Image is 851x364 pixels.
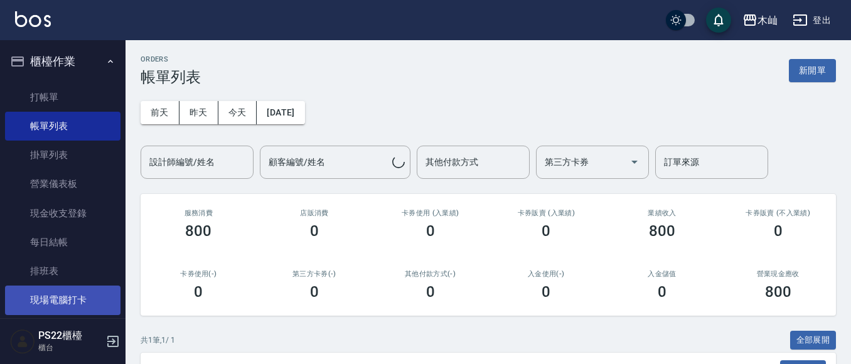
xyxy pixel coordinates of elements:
h3: 0 [542,283,550,301]
button: save [706,8,731,33]
h2: 入金使用(-) [503,270,589,278]
a: 打帳單 [5,83,120,112]
h3: 0 [426,283,435,301]
h3: 帳單列表 [141,68,201,86]
h2: 卡券販賣 (入業績) [503,209,589,217]
h3: 800 [185,222,211,240]
h5: PS22櫃檯 [38,329,102,342]
h2: 卡券使用(-) [156,270,242,278]
h3: 0 [310,283,319,301]
a: 現場電腦打卡 [5,286,120,314]
button: 新開單 [789,59,836,82]
h3: 800 [765,283,791,301]
h2: 業績收入 [619,209,705,217]
h2: 第三方卡券(-) [272,270,358,278]
button: 昨天 [179,101,218,124]
a: 現金收支登錄 [5,199,120,228]
button: 木屾 [737,8,783,33]
a: 掛單列表 [5,141,120,169]
h2: 其他付款方式(-) [387,270,473,278]
p: 櫃台 [38,342,102,353]
h2: 卡券販賣 (不入業績) [735,209,821,217]
img: Logo [15,11,51,27]
button: 今天 [218,101,257,124]
h3: 0 [426,222,435,240]
h3: 0 [310,222,319,240]
a: 每日結帳 [5,228,120,257]
h3: 0 [658,283,666,301]
button: 櫃檯作業 [5,45,120,78]
h2: 店販消費 [272,209,358,217]
h2: 營業現金應收 [735,270,821,278]
h2: 卡券使用 (入業績) [387,209,473,217]
a: 帳單列表 [5,112,120,141]
div: 木屾 [757,13,778,28]
a: 新開單 [789,64,836,76]
img: Person [10,329,35,354]
button: [DATE] [257,101,304,124]
a: 營業儀表板 [5,169,120,198]
h3: 服務消費 [156,209,242,217]
button: Open [624,152,645,172]
a: 排班表 [5,257,120,286]
h2: ORDERS [141,55,201,63]
h3: 0 [542,222,550,240]
h3: 0 [194,283,203,301]
p: 共 1 筆, 1 / 1 [141,335,175,346]
h3: 0 [774,222,783,240]
h3: 800 [649,222,675,240]
button: 全部展開 [790,331,837,350]
h2: 入金儲值 [619,270,705,278]
button: 登出 [788,9,836,32]
button: 前天 [141,101,179,124]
